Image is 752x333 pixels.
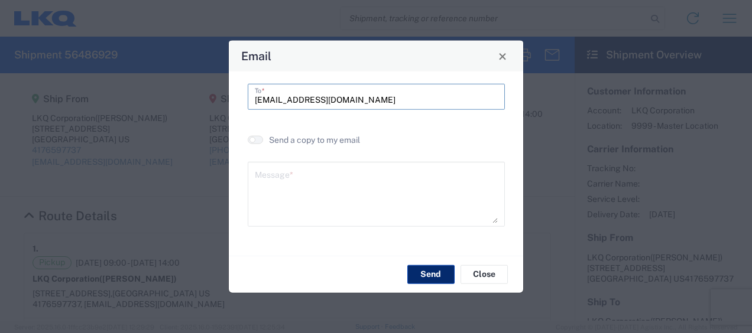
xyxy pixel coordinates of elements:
[241,47,271,64] h4: Email
[461,265,508,283] button: Close
[407,265,455,283] button: Send
[494,48,511,64] button: Close
[269,135,360,145] label: Send a copy to my email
